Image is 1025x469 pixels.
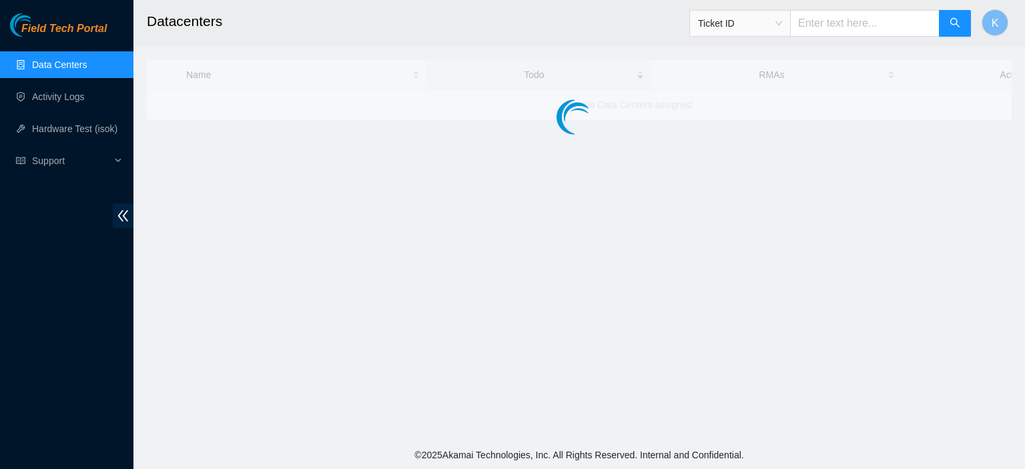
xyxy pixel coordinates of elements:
[698,13,782,33] span: Ticket ID
[133,441,1025,469] footer: © 2025 Akamai Technologies, Inc. All Rights Reserved. Internal and Confidential.
[982,9,1008,36] button: K
[10,13,67,37] img: Akamai Technologies
[939,10,971,37] button: search
[32,59,87,70] a: Data Centers
[21,23,107,35] span: Field Tech Portal
[992,15,999,31] span: K
[950,17,960,30] span: search
[32,123,117,134] a: Hardware Test (isok)
[790,10,940,37] input: Enter text here...
[32,147,111,174] span: Support
[10,24,107,41] a: Akamai TechnologiesField Tech Portal
[113,203,133,228] span: double-left
[16,156,25,165] span: read
[32,91,85,102] a: Activity Logs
